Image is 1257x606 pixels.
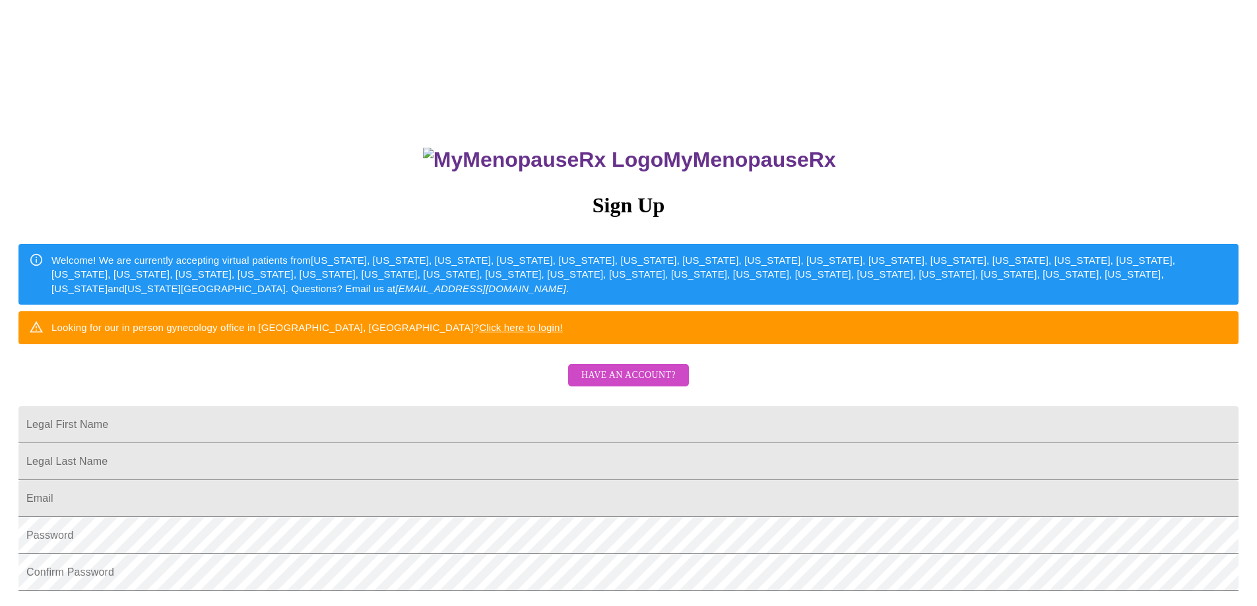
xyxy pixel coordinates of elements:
[395,283,566,294] em: [EMAIL_ADDRESS][DOMAIN_NAME]
[568,364,689,387] button: Have an account?
[18,193,1239,218] h3: Sign Up
[479,322,563,333] a: Click here to login!
[581,367,676,384] span: Have an account?
[20,148,1239,172] h3: MyMenopauseRx
[423,148,663,172] img: MyMenopauseRx Logo
[565,378,692,389] a: Have an account?
[51,315,563,340] div: Looking for our in person gynecology office in [GEOGRAPHIC_DATA], [GEOGRAPHIC_DATA]?
[51,248,1228,301] div: Welcome! We are currently accepting virtual patients from [US_STATE], [US_STATE], [US_STATE], [US...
